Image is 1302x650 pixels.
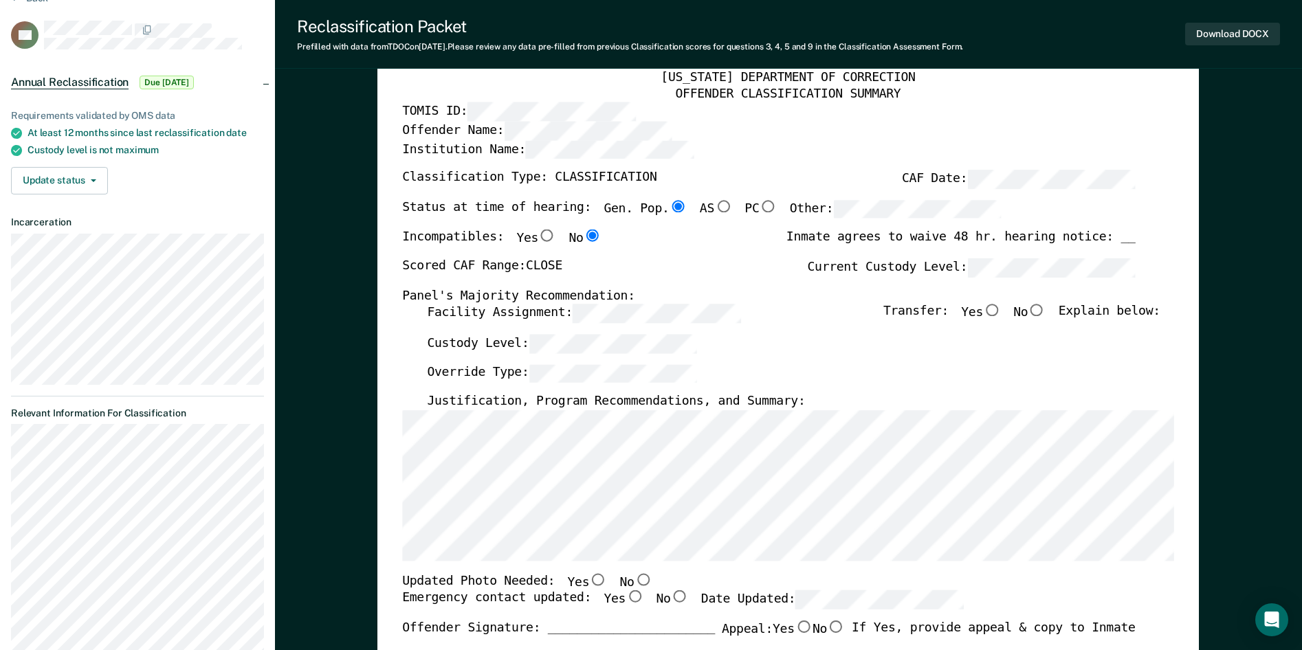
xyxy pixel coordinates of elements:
[796,591,964,609] input: Date Updated:
[1185,23,1280,45] button: Download DOCX
[701,591,964,609] label: Date Updated:
[403,122,673,140] label: Offender Name:
[539,229,557,242] input: Yes
[968,258,1136,277] input: Current Custody Level:
[27,127,264,139] div: At least 12 months since last reclassification
[635,573,652,585] input: No
[786,229,1136,258] div: Inmate agrees to waive 48 hr. hearing notice: __
[670,200,687,212] input: Gen. Pop.
[700,200,732,218] label: AS
[590,573,608,585] input: Yes
[403,200,1002,229] div: Status at time of hearing:
[403,258,563,277] label: Scored CAF Range: CLOSE
[403,170,657,189] label: Classification Type: CLASSIFICATION
[604,200,687,218] label: Gen. Pop.
[620,573,652,591] label: No
[403,70,1175,87] div: [US_STATE] DEPARTMENT OF CORRECTION
[813,620,845,638] label: No
[140,76,194,89] span: Due [DATE]
[428,364,698,383] label: Override Type:
[505,122,672,140] input: Offender Name:
[745,200,777,218] label: PC
[403,102,637,121] label: TOMIS ID:
[11,110,264,122] div: Requirements validated by OMS data
[656,591,689,609] label: No
[428,394,806,410] label: Justification, Program Recommendations, and Summary:
[722,620,845,649] label: Appeal:
[529,334,697,352] input: Custody Level:
[584,229,602,242] input: No
[526,140,694,159] input: Institution Name:
[517,229,557,247] label: Yes
[834,200,1002,218] input: Other:
[626,591,644,603] input: Yes
[403,140,694,159] label: Institution Name:
[795,620,813,633] input: Yes
[604,591,644,609] label: Yes
[403,289,1136,305] div: Panel's Majority Recommendation:
[968,170,1136,189] input: CAF Date:
[568,573,608,591] label: Yes
[11,76,129,89] span: Annual Reclassification
[883,304,1160,334] div: Transfer: Explain below:
[671,591,689,603] input: No
[428,334,698,352] label: Custody Level:
[962,304,1002,323] label: Yes
[428,304,741,323] label: Facility Assignment:
[1028,304,1046,317] input: No
[714,200,732,212] input: AS
[760,200,777,212] input: PC
[1014,304,1046,323] label: No
[27,144,264,156] div: Custody level is not
[403,229,602,258] div: Incompatibles:
[403,591,964,620] div: Emergency contact updated:
[790,200,1002,218] label: Other:
[773,620,813,638] label: Yes
[226,127,246,138] span: date
[403,573,653,591] div: Updated Photo Needed:
[573,304,740,323] input: Facility Assignment:
[808,258,1136,277] label: Current Custody Level:
[115,144,159,155] span: maximum
[468,102,636,121] input: TOMIS ID:
[11,407,264,419] dt: Relevant Information For Classification
[297,16,963,36] div: Reclassification Packet
[1255,603,1288,636] div: Open Intercom Messenger
[11,167,108,194] button: Update status
[529,364,697,383] input: Override Type:
[902,170,1136,189] label: CAF Date:
[403,87,1175,103] div: OFFENDER CLASSIFICATION SUMMARY
[297,42,963,52] div: Prefilled with data from TDOC on [DATE] . Please review any data pre-filled from previous Classif...
[827,620,845,633] input: No
[569,229,602,247] label: No
[11,216,264,228] dt: Incarceration
[983,304,1001,317] input: Yes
